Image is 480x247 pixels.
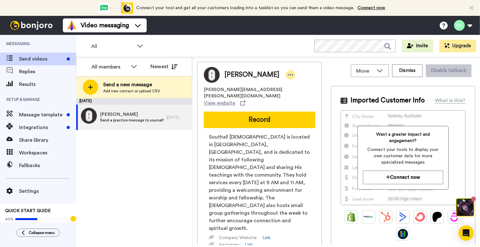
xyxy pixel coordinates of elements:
[19,81,76,88] span: Results
[19,55,64,63] span: Send videos
[98,3,133,14] div: animation
[100,111,163,118] span: [PERSON_NAME]
[17,229,60,237] button: Collapse menu
[146,60,182,73] button: Newest
[91,63,128,71] div: All members
[381,212,391,222] img: Hubspot
[136,6,354,10] span: Connect your tool and get all your customers loading into a tasklist so you can send them a video...
[81,108,97,124] img: b59536d7-1db2-4657-be84-ac0dd9bc8818.png
[204,99,245,107] a: View website
[415,212,425,222] img: ConvertKit
[19,149,76,157] span: Workspaces
[67,20,77,30] img: vm-color.svg
[363,212,374,222] img: Ontraport
[204,87,315,99] span: [PERSON_NAME][EMAIL_ADDRESS][PERSON_NAME][DOMAIN_NAME]
[432,212,442,222] img: Patreon
[204,112,315,128] button: Record
[81,21,129,30] span: Video messaging
[70,216,76,222] div: Tooltip anchor
[204,99,235,107] span: View website
[402,40,433,52] button: Invite
[19,111,64,119] span: Message template
[398,229,408,239] img: GoHighLevel
[5,209,51,213] span: QUICK START GUIDE
[19,162,76,169] span: Fallbacks
[363,131,443,144] span: Want a greater impact and engagement?
[100,118,163,123] span: Send a practice message to yourself
[363,171,443,184] button: Connect now
[91,42,134,50] span: All
[19,124,64,131] span: Integrations
[5,217,14,222] span: 40%
[357,6,385,10] a: Connect now
[1,1,18,18] img: c638375f-eacb-431c-9714-bd8d08f708a7-1584310529.jpg
[103,88,160,94] span: Add new contact or upload CSV
[19,187,76,195] span: Settings
[439,40,476,52] button: Upgrade
[219,235,257,241] span: Company Website :
[356,67,373,75] span: Move
[346,212,357,222] img: Shopify
[398,212,408,222] img: ActiveCampaign
[458,225,474,241] div: Open Intercom Messenger
[204,67,220,83] img: Image of Rachel
[392,64,423,77] button: Dismiss
[426,64,471,77] button: Disable fallback
[29,230,55,235] span: Collapse menu
[263,235,270,241] a: Link
[435,97,465,104] div: What is this?
[76,98,192,105] div: [DATE]
[209,133,310,232] span: Southall [DEMOGRAPHIC_DATA] is located in [GEOGRAPHIC_DATA], [GEOGRAPHIC_DATA], and is dedicated ...
[363,146,443,166] span: Connect your tools to display your own customer data for more specialized messages
[167,115,189,120] div: [DATE]
[224,70,279,80] span: [PERSON_NAME]
[8,21,55,30] img: bj-logo-header-white.svg
[103,81,160,88] span: Send a new message
[19,68,76,75] span: Replies
[19,136,76,144] span: Share library
[449,212,459,222] img: Drip
[350,96,425,105] span: Imported Customer Info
